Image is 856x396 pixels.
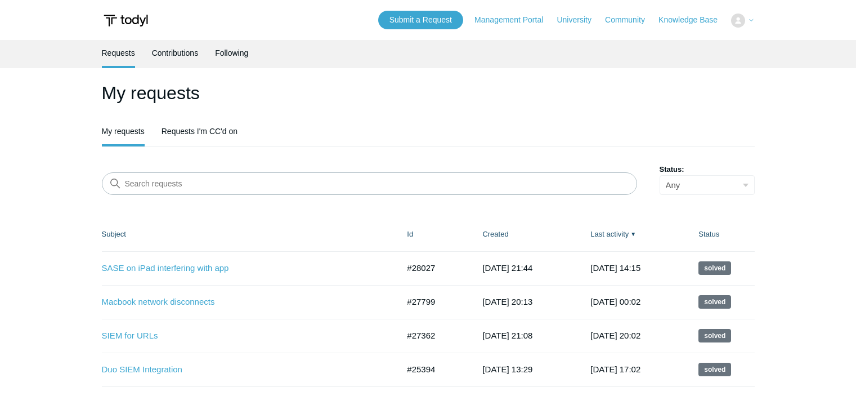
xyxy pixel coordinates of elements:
[102,217,396,251] th: Subject
[102,79,755,106] h1: My requests
[482,364,532,374] time: 2025-06-10T13:29:11+00:00
[557,14,602,26] a: University
[162,118,237,144] a: Requests I'm CC'd on
[658,14,729,26] a: Knowledge Base
[396,217,471,251] th: Id
[102,118,145,144] a: My requests
[215,40,248,66] a: Following
[102,262,382,275] a: SASE on iPad interfering with app
[102,363,382,376] a: Duo SIEM Integration
[605,14,656,26] a: Community
[396,353,471,386] td: #25394
[660,164,755,175] label: Status:
[152,40,199,66] a: Contributions
[698,363,731,376] span: This request has been solved
[102,10,150,31] img: Todyl Support Center Help Center home page
[482,331,532,340] time: 2025-08-12T21:08:24+00:00
[482,230,508,238] a: Created
[698,329,731,342] span: This request has been solved
[396,285,471,319] td: #27799
[396,251,471,285] td: #28027
[590,263,640,273] time: 2025-09-12T14:15:45+00:00
[396,319,471,353] td: #27362
[590,364,640,374] time: 2025-06-30T17:02:46+00:00
[630,230,636,238] span: ▼
[102,296,382,309] a: Macbook network disconnects
[474,14,554,26] a: Management Portal
[482,263,532,273] time: 2025-09-09T21:44:20+00:00
[698,261,731,275] span: This request has been solved
[698,295,731,309] span: This request has been solved
[102,40,135,66] a: Requests
[590,297,640,306] time: 2025-09-11T00:02:12+00:00
[102,330,382,342] a: SIEM for URLs
[102,172,637,195] input: Search requests
[687,217,754,251] th: Status
[590,331,640,340] time: 2025-09-02T20:02:59+00:00
[590,230,629,238] a: Last activity▼
[482,297,532,306] time: 2025-08-29T20:13:35+00:00
[378,11,463,29] a: Submit a Request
